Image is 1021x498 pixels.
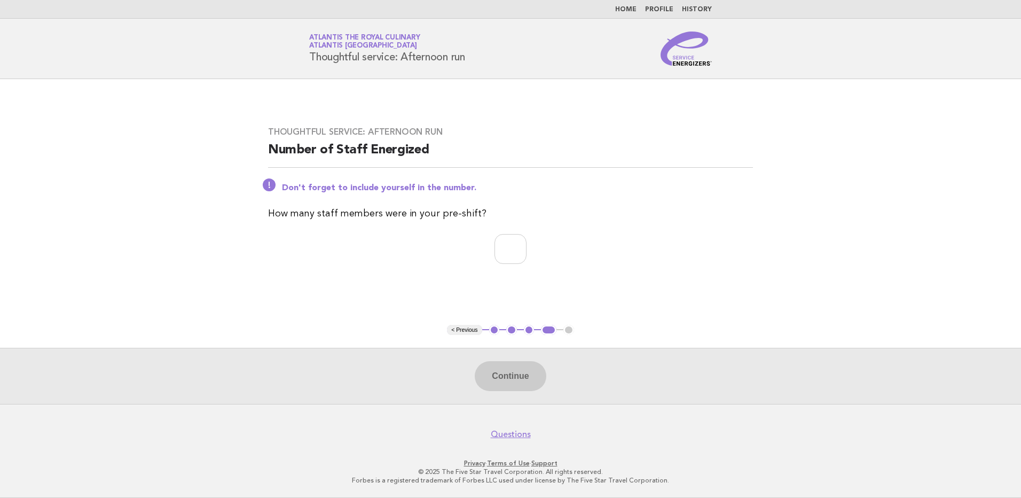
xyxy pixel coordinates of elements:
[645,6,673,13] a: Profile
[184,468,837,476] p: © 2025 The Five Star Travel Corporation. All rights reserved.
[184,459,837,468] p: · ·
[268,206,753,221] p: How many staff members were in your pre-shift?
[541,325,556,336] button: 4
[447,325,482,336] button: < Previous
[268,127,753,137] h3: Thoughtful service: Afternoon run
[487,460,530,467] a: Terms of Use
[309,34,420,49] a: Atlantis the Royal CulinaryAtlantis [GEOGRAPHIC_DATA]
[309,35,465,63] h1: Thoughtful service: Afternoon run
[524,325,535,336] button: 3
[682,6,712,13] a: History
[491,429,531,440] a: Questions
[531,460,557,467] a: Support
[184,476,837,485] p: Forbes is a registered trademark of Forbes LLC used under license by The Five Star Travel Corpora...
[661,32,712,66] img: Service Energizers
[506,325,517,336] button: 2
[464,460,485,467] a: Privacy
[282,183,753,193] p: Don't forget to include yourself in the number.
[268,142,753,168] h2: Number of Staff Energized
[309,43,417,50] span: Atlantis [GEOGRAPHIC_DATA]
[489,325,500,336] button: 1
[615,6,637,13] a: Home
